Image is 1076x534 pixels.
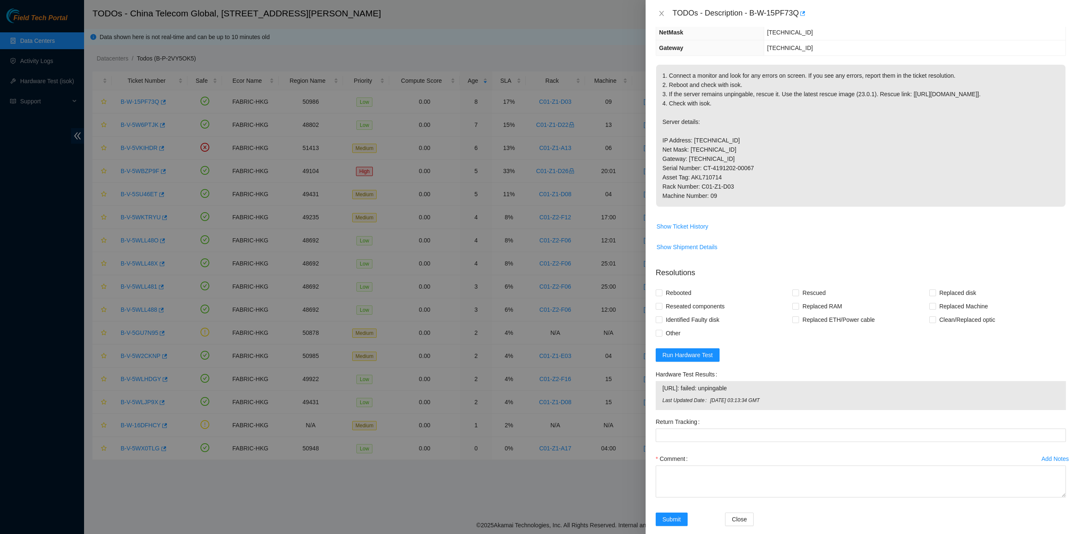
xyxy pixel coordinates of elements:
[672,7,1066,20] div: TODOs - Description - B-W-15PF73Q
[710,397,1059,405] span: [DATE] 03:13:34 GMT
[662,313,723,326] span: Identified Faulty disk
[662,384,1059,393] span: [URL]: failed: unpingable
[662,350,713,360] span: Run Hardware Test
[656,240,718,254] button: Show Shipment Details
[767,45,813,51] span: [TECHNICAL_ID]
[799,313,878,326] span: Replaced ETH/Power cable
[659,45,683,51] span: Gateway
[936,300,992,313] span: Replaced Machine
[657,222,708,231] span: Show Ticket History
[656,429,1066,442] input: Return Tracking
[725,513,754,526] button: Close
[657,242,717,252] span: Show Shipment Details
[656,466,1066,497] textarea: Comment
[656,10,667,18] button: Close
[656,65,1065,207] p: 1. Connect a monitor and look for any errors on screen. If you see any errors, report them in the...
[767,29,813,36] span: [TECHNICAL_ID]
[662,397,710,405] span: Last Updated Date
[656,452,691,466] label: Comment
[656,260,1066,279] p: Resolutions
[656,348,720,362] button: Run Hardware Test
[662,300,728,313] span: Reseated components
[1042,456,1069,462] div: Add Notes
[662,286,695,300] span: Rebooted
[799,286,829,300] span: Rescued
[732,515,747,524] span: Close
[936,286,980,300] span: Replaced disk
[662,515,681,524] span: Submit
[658,10,665,17] span: close
[656,220,709,233] button: Show Ticket History
[936,313,999,326] span: Clean/Replaced optic
[799,300,845,313] span: Replaced RAM
[656,513,688,526] button: Submit
[662,326,684,340] span: Other
[1041,452,1069,466] button: Add Notes
[656,415,703,429] label: Return Tracking
[656,368,720,381] label: Hardware Test Results
[659,29,683,36] span: NetMask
